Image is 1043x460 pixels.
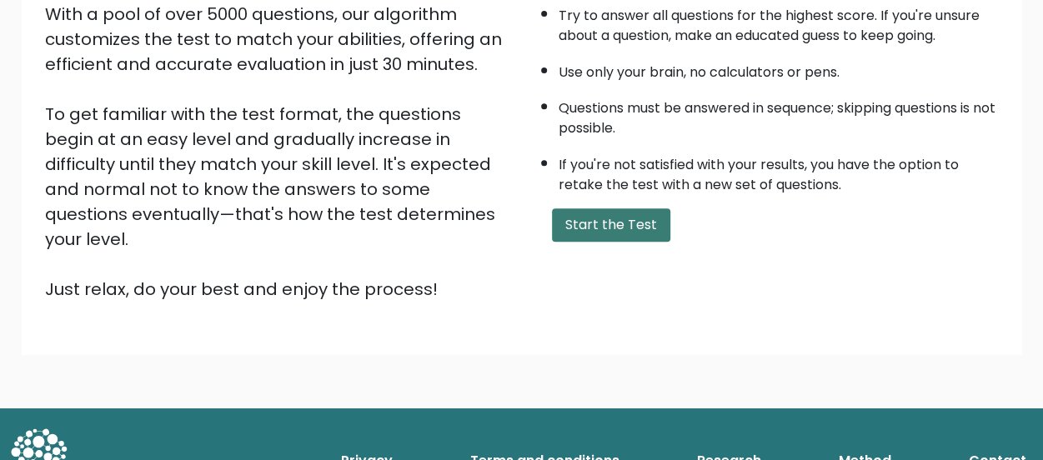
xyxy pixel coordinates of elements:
[552,208,670,242] button: Start the Test
[559,90,999,138] li: Questions must be answered in sequence; skipping questions is not possible.
[559,147,999,195] li: If you're not satisfied with your results, you have the option to retake the test with a new set ...
[559,54,999,82] li: Use only your brain, no calculators or pens.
